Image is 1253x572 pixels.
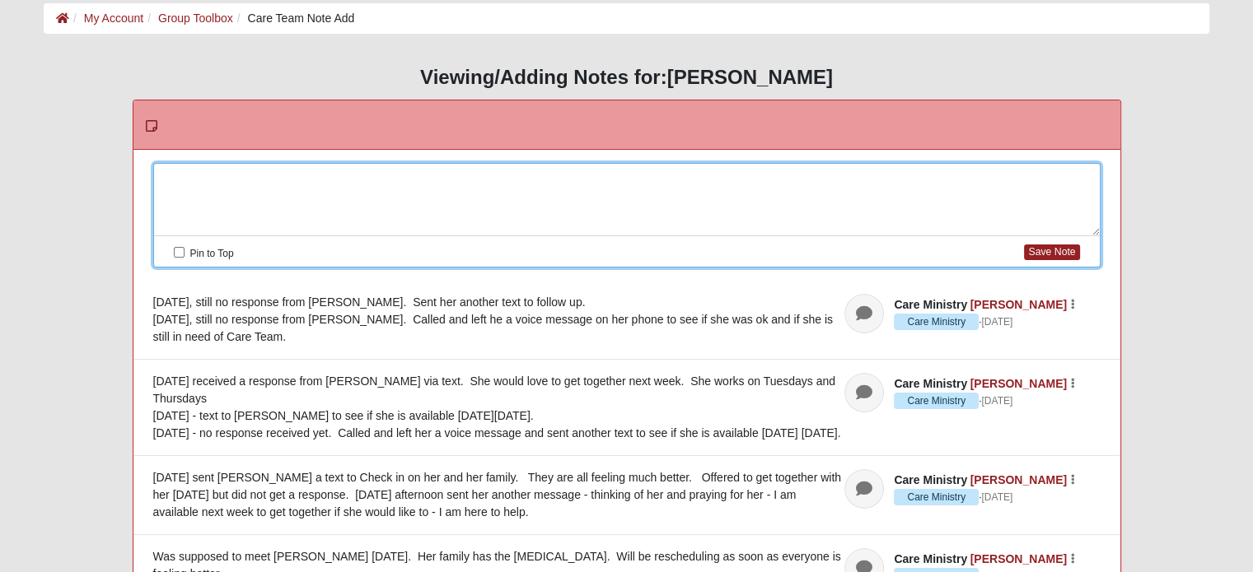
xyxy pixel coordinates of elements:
[894,314,981,330] span: ·
[84,12,143,25] a: My Account
[970,473,1067,486] a: [PERSON_NAME]
[981,314,1012,329] a: [DATE]
[981,316,1012,328] time: September 9, 2025, 10:36 AM
[981,393,1012,408] a: [DATE]
[894,314,979,330] span: Care Ministry
[158,12,233,25] a: Group Toolbox
[44,66,1209,90] h3: Viewing/Adding Notes for:
[153,469,1101,521] div: [DATE] sent [PERSON_NAME] a text to Check in on her and her family. They are all feeling much bet...
[233,10,355,27] li: Care Team Note Add
[981,395,1012,407] time: September 2, 2025, 3:35 PM
[1024,244,1079,260] button: Save Note
[894,377,967,390] span: Care Ministry
[174,247,185,258] input: Pin to Top
[153,373,1101,442] div: [DATE] received a response from [PERSON_NAME] via text. She would love to get together next week....
[153,294,1101,346] div: [DATE], still no response from [PERSON_NAME]. Sent her another text to follow up. [DATE], still n...
[894,298,967,311] span: Care Ministry
[667,66,833,88] strong: [PERSON_NAME]
[970,377,1067,390] a: [PERSON_NAME]
[894,489,981,505] span: ·
[981,490,1012,505] a: [DATE]
[894,393,979,409] span: Care Ministry
[970,298,1067,311] a: [PERSON_NAME]
[190,248,234,259] span: Pin to Top
[894,489,979,505] span: Care Ministry
[981,491,1012,503] time: August 26, 2025, 3:21 PM
[894,473,967,486] span: Care Ministry
[894,393,981,409] span: ·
